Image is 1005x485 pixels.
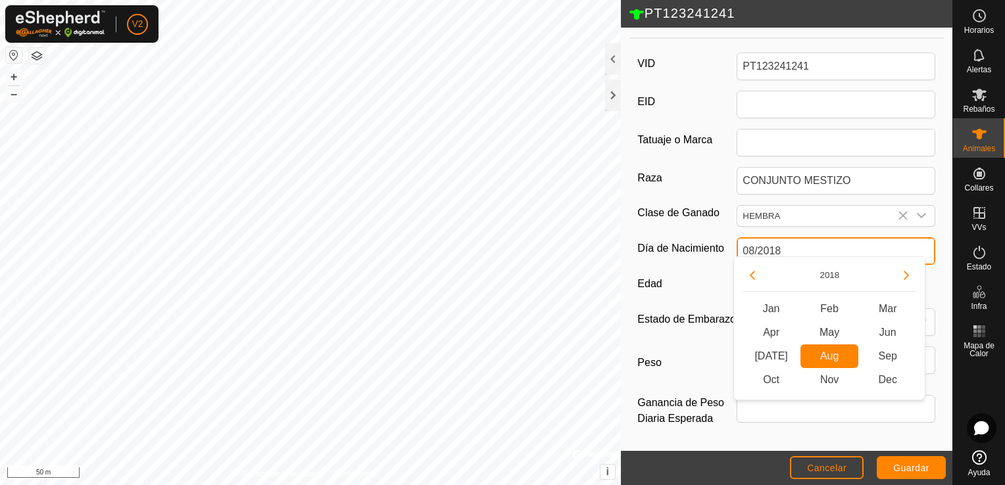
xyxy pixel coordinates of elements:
[601,465,615,479] button: i
[29,48,45,64] button: Capas del Mapa
[953,445,1005,482] a: Ayuda
[742,344,800,368] span: [DATE]
[6,86,22,102] button: –
[742,265,763,286] button: Previous Year
[637,53,737,75] label: VID
[6,69,22,85] button: +
[637,167,737,189] label: Raza
[963,145,995,152] span: Animales
[858,321,917,344] span: Jun
[637,346,737,379] label: Peso
[967,66,991,74] span: Alertas
[733,256,925,400] div: Choose Date
[967,263,991,271] span: Estado
[858,297,917,321] span: Mar
[742,368,800,392] span: Oct
[637,129,737,151] label: Tatuaje o Marca
[858,368,917,392] span: Dec
[893,463,929,473] span: Guardar
[800,321,859,344] span: May
[964,184,993,192] span: Collares
[742,297,800,321] span: Jan
[896,265,917,286] button: Next Year
[6,47,22,63] button: Restablecer Mapa
[971,223,986,231] span: VVs
[637,91,737,113] label: EID
[637,205,737,221] label: Clase de Ganado
[908,206,935,226] div: dropdown trigger
[132,17,143,31] span: V2
[963,105,994,113] span: Rebaños
[858,344,917,368] span: Sep
[790,456,864,479] button: Cancelar
[742,321,800,344] span: Apr
[814,267,845,283] button: Choose Year
[334,468,378,480] a: Contáctenos
[971,302,987,310] span: Infra
[877,456,946,479] button: Guardar
[800,297,859,321] span: Feb
[242,468,318,480] a: Política de Privacidad
[807,463,846,473] span: Cancelar
[606,466,609,477] span: i
[800,344,859,368] span: Aug
[637,395,737,427] label: Ganancia de Peso Diaria Esperada
[637,237,737,260] label: Día de Nacimiento
[968,469,991,476] span: Ayuda
[800,368,859,392] span: Nov
[637,308,737,331] label: Estado de Embarazo
[964,26,994,34] span: Horarios
[956,342,1002,358] span: Mapa de Calor
[16,11,105,37] img: Logo Gallagher
[637,275,737,292] label: Edad
[737,206,908,226] input: HEMBRA
[629,5,952,22] h2: PT123241241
